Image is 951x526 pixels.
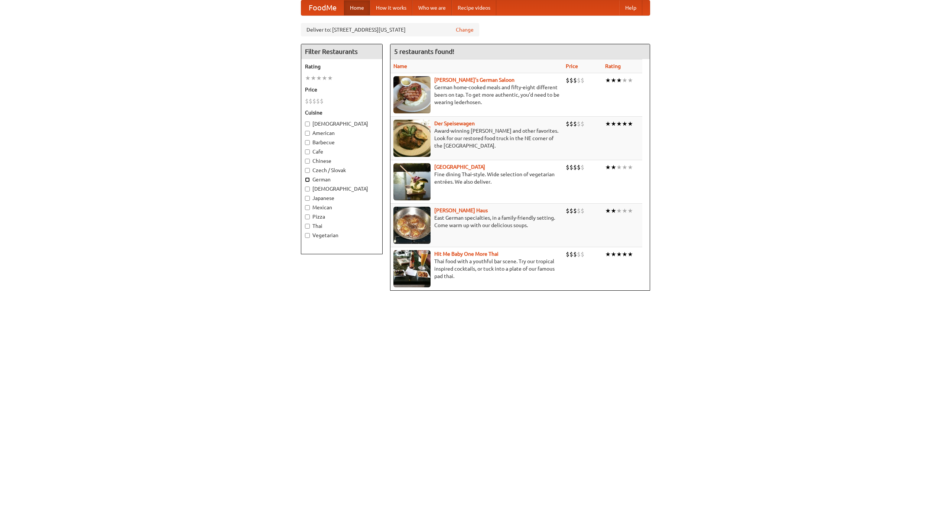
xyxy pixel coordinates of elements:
li: $ [581,207,584,215]
a: Recipe videos [452,0,496,15]
img: satay.jpg [393,163,431,200]
li: ★ [622,76,627,84]
a: Der Speisewagen [434,120,475,126]
li: ★ [611,163,616,171]
a: Name [393,63,407,69]
label: Japanese [305,194,379,202]
label: Cafe [305,148,379,155]
div: Deliver to: [STREET_ADDRESS][US_STATE] [301,23,479,36]
li: ★ [311,74,316,82]
li: ★ [605,207,611,215]
li: $ [581,76,584,84]
p: Thai food with a youthful bar scene. Try our tropical inspired cocktails, or tuck into a plate of... [393,258,560,280]
a: Help [619,0,642,15]
label: Mexican [305,204,379,211]
li: ★ [605,163,611,171]
li: $ [581,250,584,258]
input: Thai [305,224,310,229]
li: $ [566,76,569,84]
img: esthers.jpg [393,76,431,113]
p: German home-cooked meals and fifty-eight different beers on tap. To get more authentic, you'd nee... [393,84,560,106]
input: Japanese [305,196,310,201]
li: ★ [611,207,616,215]
li: ★ [605,250,611,258]
li: $ [573,163,577,171]
li: $ [573,207,577,215]
label: Czech / Slovak [305,167,379,174]
li: ★ [327,74,333,82]
li: $ [581,120,584,128]
label: Chinese [305,157,379,165]
li: $ [566,163,569,171]
input: German [305,177,310,182]
a: Home [344,0,370,15]
a: Who we are [412,0,452,15]
a: [PERSON_NAME] Haus [434,207,488,213]
img: speisewagen.jpg [393,120,431,157]
li: $ [573,76,577,84]
li: ★ [627,120,633,128]
input: Vegetarian [305,233,310,238]
h5: Price [305,86,379,93]
p: Award-winning [PERSON_NAME] and other favorites. Look for our restored food truck in the NE corne... [393,127,560,149]
li: $ [573,250,577,258]
input: Czech / Slovak [305,168,310,173]
li: ★ [616,207,622,215]
input: [DEMOGRAPHIC_DATA] [305,122,310,126]
a: FoodMe [301,0,344,15]
li: ★ [616,76,622,84]
li: $ [577,76,581,84]
li: $ [577,250,581,258]
li: ★ [616,120,622,128]
input: Cafe [305,149,310,154]
li: ★ [611,76,616,84]
a: Hit Me Baby One More Thai [434,251,499,257]
li: ★ [305,74,311,82]
li: $ [316,97,320,105]
p: Fine dining Thai-style. Wide selection of vegetarian entrées. We also deliver. [393,171,560,185]
label: [DEMOGRAPHIC_DATA] [305,185,379,193]
li: $ [566,120,569,128]
li: ★ [627,250,633,258]
input: American [305,131,310,136]
ng-pluralize: 5 restaurants found! [394,48,454,55]
a: Price [566,63,578,69]
input: Mexican [305,205,310,210]
h5: Cuisine [305,109,379,116]
p: East German specialties, in a family-friendly setting. Come warm up with our delicious soups. [393,214,560,229]
li: $ [569,250,573,258]
li: ★ [322,74,327,82]
li: $ [569,120,573,128]
label: Thai [305,222,379,230]
a: Rating [605,63,621,69]
li: ★ [616,250,622,258]
li: $ [569,163,573,171]
li: ★ [627,163,633,171]
label: German [305,176,379,183]
li: $ [581,163,584,171]
li: $ [573,120,577,128]
li: ★ [622,163,627,171]
li: $ [569,76,573,84]
li: ★ [627,207,633,215]
li: ★ [622,250,627,258]
li: ★ [316,74,322,82]
label: Pizza [305,213,379,220]
input: Barbecue [305,140,310,145]
img: babythai.jpg [393,250,431,287]
li: ★ [611,120,616,128]
li: ★ [605,120,611,128]
label: Barbecue [305,139,379,146]
b: [PERSON_NAME]'s German Saloon [434,77,515,83]
li: $ [566,207,569,215]
h5: Rating [305,63,379,70]
li: $ [577,120,581,128]
li: ★ [627,76,633,84]
label: American [305,129,379,137]
label: Vegetarian [305,232,379,239]
a: [GEOGRAPHIC_DATA] [434,164,485,170]
li: $ [577,163,581,171]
